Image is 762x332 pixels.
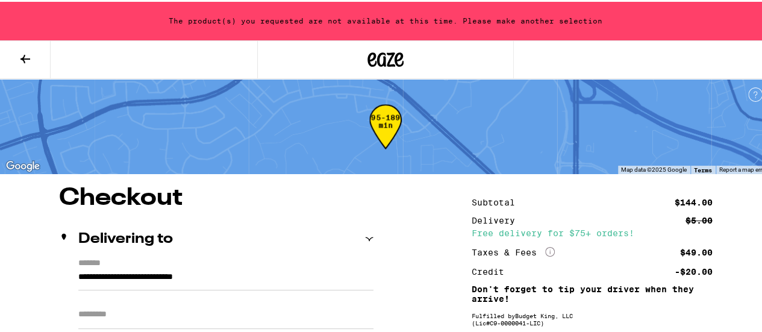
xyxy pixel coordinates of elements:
[472,215,523,223] div: Delivery
[59,184,373,208] h1: Checkout
[472,196,523,205] div: Subtotal
[369,111,402,157] div: 95-189 min
[694,164,712,172] a: Terms
[3,157,43,172] a: Open this area in Google Maps (opens a new window)
[472,227,713,236] div: Free delivery for $75+ orders!
[472,266,513,274] div: Credit
[675,266,713,274] div: -$20.00
[472,310,713,325] div: Fulfilled by Budget King, LLC (Lic# C9-0000041-LIC )
[621,164,687,171] span: Map data ©2025 Google
[3,157,43,172] img: Google
[685,215,713,223] div: $5.00
[680,246,713,255] div: $49.00
[472,245,555,256] div: Taxes & Fees
[472,283,713,302] p: Don't forget to tip your driver when they arrive!
[78,230,173,245] h2: Delivering to
[7,8,87,18] span: Hi. Need any help?
[675,196,713,205] div: $144.00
